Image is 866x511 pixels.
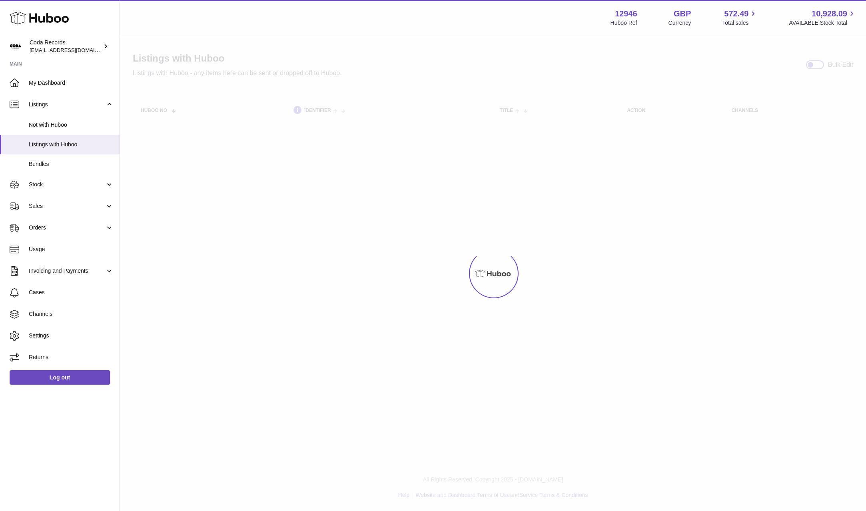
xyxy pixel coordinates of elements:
strong: 12946 [615,8,637,19]
strong: GBP [674,8,691,19]
span: [EMAIL_ADDRESS][DOMAIN_NAME] [30,47,118,53]
span: Not with Huboo [29,121,114,129]
a: 10,928.09 AVAILABLE Stock Total [789,8,856,27]
span: Returns [29,353,114,361]
span: Stock [29,181,105,188]
a: Log out [10,370,110,385]
span: Sales [29,202,105,210]
span: AVAILABLE Stock Total [789,19,856,27]
span: Invoicing and Payments [29,267,105,275]
span: 10,928.09 [812,8,847,19]
span: Listings [29,101,105,108]
span: 572.49 [724,8,748,19]
img: haz@pcatmedia.com [10,40,22,52]
span: My Dashboard [29,79,114,87]
a: 572.49 Total sales [722,8,758,27]
div: Currency [668,19,691,27]
span: Cases [29,289,114,296]
div: Huboo Ref [611,19,637,27]
span: Settings [29,332,114,339]
span: Listings with Huboo [29,141,114,148]
span: Bundles [29,160,114,168]
span: Orders [29,224,105,232]
span: Usage [29,246,114,253]
span: Total sales [722,19,758,27]
span: Channels [29,310,114,318]
div: Coda Records [30,39,102,54]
